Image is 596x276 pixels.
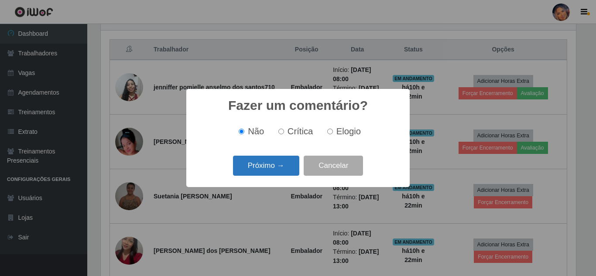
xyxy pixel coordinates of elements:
[304,156,363,176] button: Cancelar
[248,126,264,136] span: Não
[288,126,313,136] span: Crítica
[228,98,368,113] h2: Fazer um comentário?
[327,129,333,134] input: Elogio
[239,129,244,134] input: Não
[278,129,284,134] input: Crítica
[336,126,361,136] span: Elogio
[233,156,299,176] button: Próximo →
